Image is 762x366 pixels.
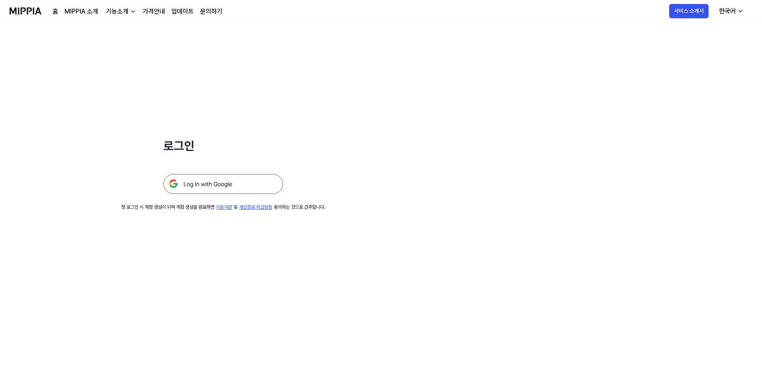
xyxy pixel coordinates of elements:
div: 첫 로그인 시 계정 생성이 되며 계정 생성을 완료하면 및 동의하는 것으로 간주합니다. [121,204,325,211]
h1: 로그인 [163,137,283,155]
a: 개인정보 취급방침 [239,204,272,210]
a: 문의하기 [200,7,222,16]
a: 이용약관 [216,204,232,210]
button: 한국어 [713,3,748,19]
div: 한국어 [717,6,737,16]
button: 서비스 소개서 [669,4,709,18]
button: 기능소개 [104,7,136,16]
a: 홈 [53,7,58,16]
a: 업데이트 [171,7,194,16]
a: 가격안내 [143,7,165,16]
img: 구글 로그인 버튼 [163,174,283,194]
div: 기능소개 [104,7,130,16]
img: down [130,8,136,15]
a: MIPPIA 소개 [65,7,98,16]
